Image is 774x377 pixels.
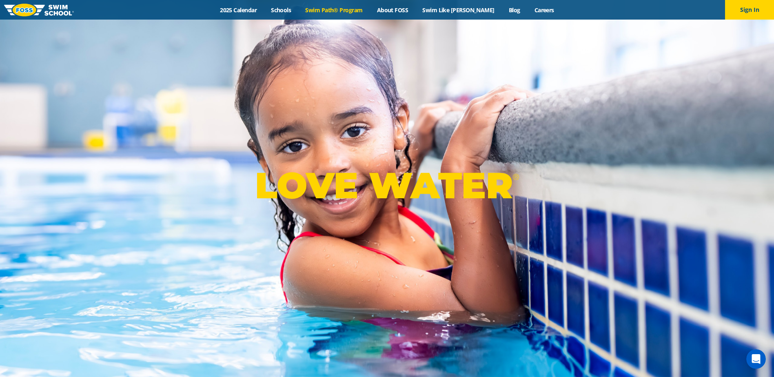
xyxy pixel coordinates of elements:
iframe: Intercom live chat [746,349,766,369]
a: Blog [501,6,527,14]
p: LOVE WATER [255,164,519,207]
a: Schools [264,6,298,14]
a: Careers [527,6,561,14]
a: 2025 Calendar [213,6,264,14]
a: About FOSS [370,6,415,14]
img: FOSS Swim School Logo [4,4,74,16]
a: Swim Path® Program [298,6,370,14]
sup: ® [512,172,519,182]
a: Swim Like [PERSON_NAME] [415,6,502,14]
